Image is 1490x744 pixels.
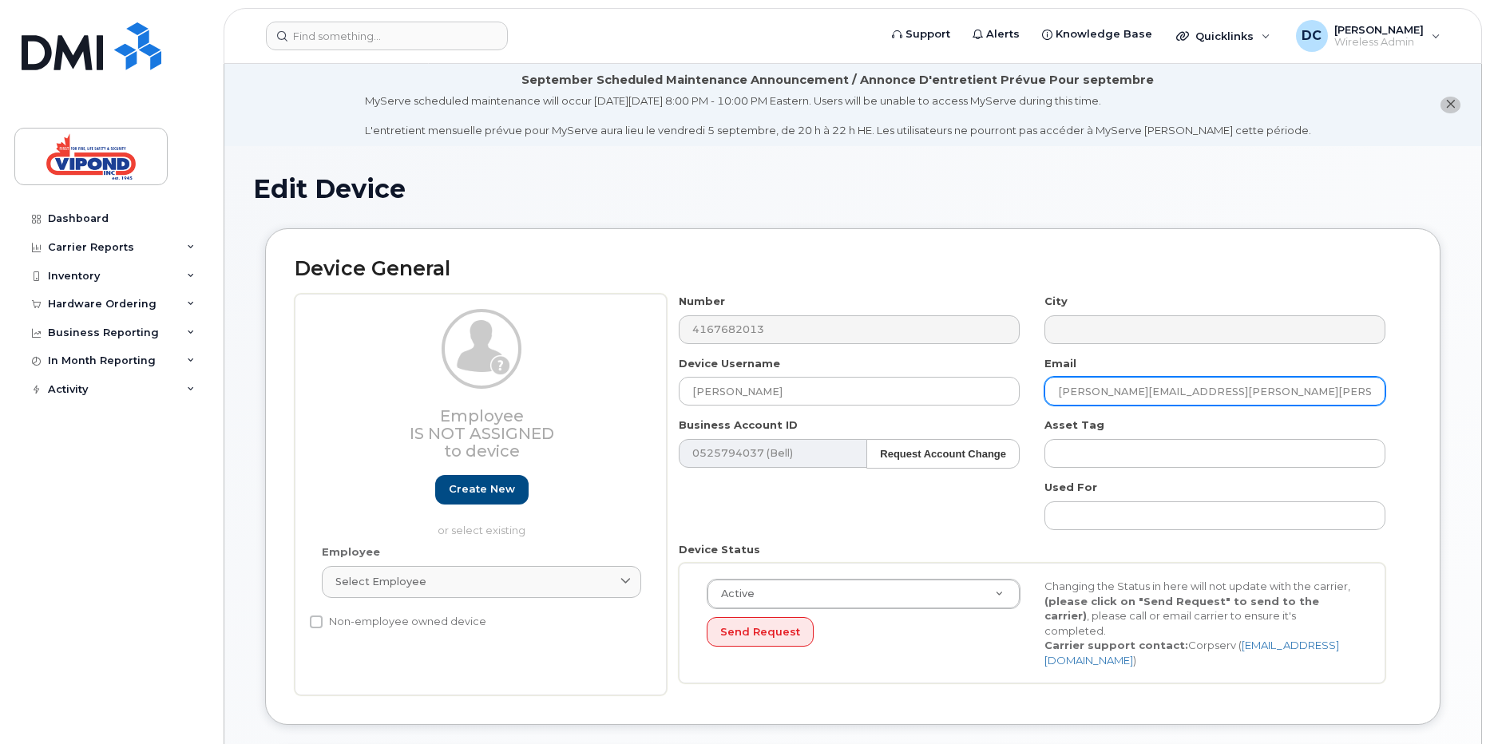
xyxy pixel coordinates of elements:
label: Device Username [679,356,780,371]
span: to device [444,441,520,461]
span: Active [711,587,755,601]
button: close notification [1440,97,1460,113]
label: Non-employee owned device [310,612,486,631]
label: Asset Tag [1044,418,1104,433]
label: Employee [322,544,380,560]
label: Device Status [679,542,760,557]
label: Business Account ID [679,418,798,433]
h2: Device General [295,258,1411,280]
span: Select employee [335,574,426,589]
h1: Edit Device [253,175,1452,203]
button: Request Account Change [866,439,1020,469]
a: Active [707,580,1020,608]
div: MyServe scheduled maintenance will occur [DATE][DATE] 8:00 PM - 10:00 PM Eastern. Users will be u... [365,93,1311,138]
input: Non-employee owned device [310,615,323,628]
a: [EMAIL_ADDRESS][DOMAIN_NAME] [1044,639,1339,667]
label: Email [1044,356,1076,371]
span: Is not assigned [410,424,554,443]
label: City [1044,294,1068,309]
label: Number [679,294,725,309]
strong: (please click on "Send Request" to send to the carrier) [1044,595,1319,623]
p: or select existing [322,523,641,538]
label: Used For [1044,480,1097,495]
button: Send Request [707,617,814,647]
strong: Carrier support contact: [1044,639,1188,651]
div: Changing the Status in here will not update with the carrier, , please call or email carrier to e... [1032,579,1370,667]
div: September Scheduled Maintenance Announcement / Annonce D'entretient Prévue Pour septembre [521,72,1154,89]
h3: Employee [322,407,641,460]
a: Create new [435,475,529,505]
strong: Request Account Change [880,448,1006,460]
a: Select employee [322,566,641,598]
